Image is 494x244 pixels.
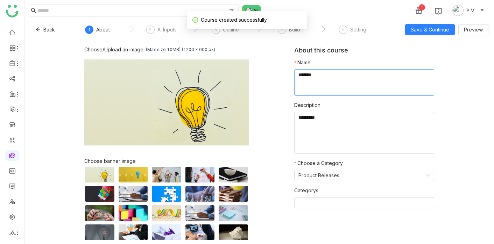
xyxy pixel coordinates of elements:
[223,26,239,34] div: Outline
[212,26,239,38] div: 3Outline
[452,5,464,16] img: avatar
[435,8,442,15] img: help.svg
[84,46,143,52] div: Choose/Upload an image
[294,46,434,59] div: About this course
[464,26,483,34] span: Preview
[298,170,430,181] nz-select-item: Product Releases
[339,26,366,38] div: 5Setting
[146,26,177,38] div: 2AI Inputs
[294,187,318,194] label: Categorys
[294,101,320,109] label: Description
[149,27,151,32] span: 2
[6,5,19,17] img: logo
[229,8,234,14] img: search-type.svg
[43,26,55,34] span: Back
[96,26,110,34] div: About
[281,27,283,32] span: 4
[146,47,215,52] div: (Max size 10MB) (1200 x 600 px)
[278,26,300,38] div: 4Build
[157,26,177,34] div: AI Inputs
[350,26,366,34] div: Setting
[84,158,249,164] div: Choose banner image
[201,17,267,23] span: Course created successfully
[405,24,455,35] button: Save & Continue
[88,27,91,32] span: 1
[294,59,311,66] label: Name
[451,5,486,16] button: P V
[342,27,345,32] span: 5
[458,24,488,35] button: Preview
[85,26,110,38] div: 1About
[242,5,261,16] img: ask-buddy-normal.svg
[214,27,217,32] span: 3
[466,7,474,14] span: P V
[30,24,61,35] button: Back
[294,159,343,167] label: Choose a Category
[419,4,425,10] div: 1
[289,26,300,34] div: Build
